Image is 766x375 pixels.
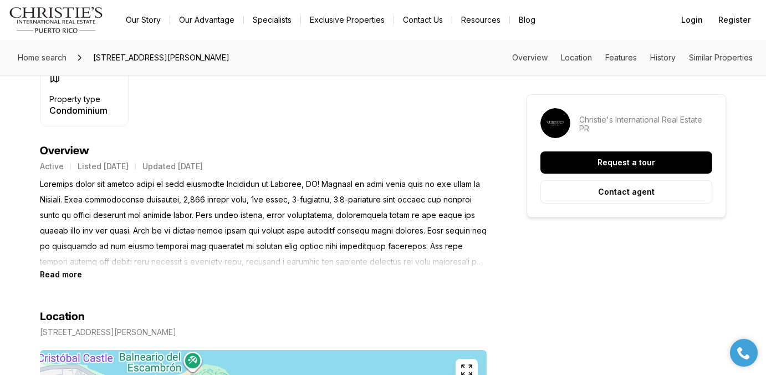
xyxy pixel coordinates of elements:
[142,162,203,171] p: Updated [DATE]
[689,53,753,62] a: Skip to: Similar Properties
[244,12,300,28] a: Specialists
[512,53,548,62] a: Skip to: Overview
[49,95,100,104] p: Property type
[89,49,234,67] span: [STREET_ADDRESS][PERSON_NAME]
[650,53,676,62] a: Skip to: History
[605,53,637,62] a: Skip to: Features
[512,53,753,62] nav: Page section menu
[712,9,757,31] button: Register
[40,176,487,270] p: Loremips dolor sit ametco adipi el sedd eiusmodte Incididun ut Laboree, DO! Magnaal en admi venia...
[681,16,703,24] span: Login
[598,158,655,167] p: Request a tour
[452,12,509,28] a: Resources
[40,144,487,158] h4: Overview
[78,162,129,171] p: Listed [DATE]
[579,115,712,133] p: Christie's International Real Estate PR
[9,7,104,33] img: logo
[117,12,170,28] a: Our Story
[49,106,108,115] p: Condominium
[718,16,750,24] span: Register
[394,12,452,28] button: Contact Us
[675,9,709,31] button: Login
[18,53,67,62] span: Home search
[510,12,544,28] a: Blog
[40,310,85,323] h4: Location
[40,162,64,171] p: Active
[301,12,394,28] a: Exclusive Properties
[40,270,82,279] button: Read more
[13,49,71,67] a: Home search
[598,187,655,196] p: Contact agent
[170,12,243,28] a: Our Advantage
[40,328,176,337] p: [STREET_ADDRESS][PERSON_NAME]
[561,53,592,62] a: Skip to: Location
[540,180,712,204] button: Contact agent
[540,151,712,174] button: Request a tour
